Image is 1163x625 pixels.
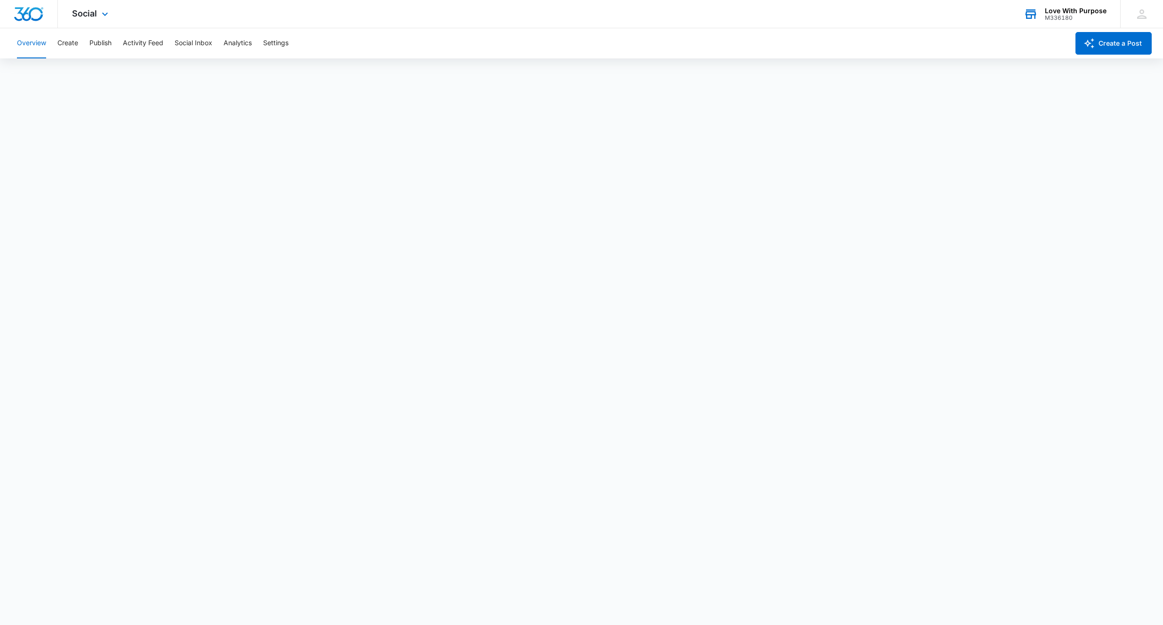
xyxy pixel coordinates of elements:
[1075,32,1152,55] button: Create a Post
[72,8,97,18] span: Social
[1045,7,1107,15] div: account name
[57,28,78,58] button: Create
[224,28,252,58] button: Analytics
[1045,15,1107,21] div: account id
[175,28,212,58] button: Social Inbox
[17,28,46,58] button: Overview
[89,28,112,58] button: Publish
[263,28,289,58] button: Settings
[123,28,163,58] button: Activity Feed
